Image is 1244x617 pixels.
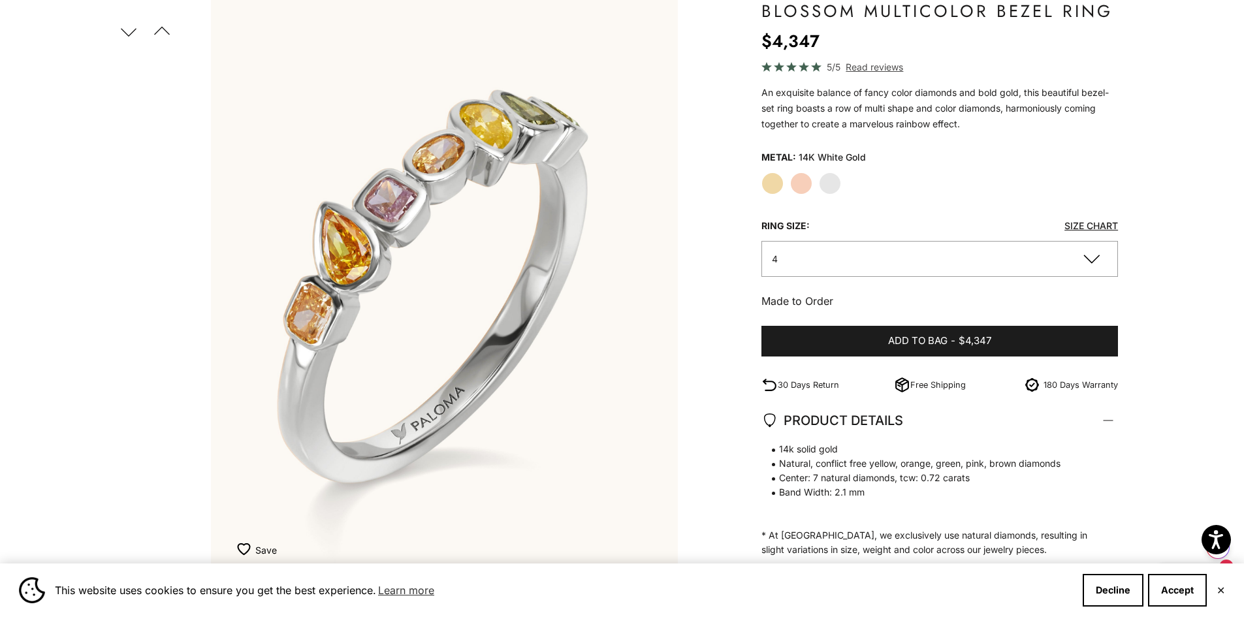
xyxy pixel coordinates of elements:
[761,148,796,167] legend: Metal:
[827,59,840,74] span: 5/5
[846,59,903,74] span: Read reviews
[761,59,1119,74] a: 5/5 Read reviews
[910,378,966,392] p: Free Shipping
[959,333,991,349] span: $4,347
[237,543,255,556] img: wishlist
[237,537,277,563] button: Add to Wishlist
[19,577,45,603] img: Cookie banner
[761,326,1119,357] button: Add to bag-$4,347
[761,456,1106,471] span: Natural, conflict free yellow, orange, green, pink, brown diamonds
[1148,574,1207,607] button: Accept
[761,216,810,236] legend: Ring Size:
[778,378,839,392] p: 30 Days Return
[761,471,1106,485] span: Center: 7 natural diamonds, tcw: 0.72 carats
[761,485,1106,499] span: Band Width: 2.1 mm
[1083,574,1143,607] button: Decline
[376,580,436,600] a: Learn more
[1217,586,1225,594] button: Close
[55,580,1072,600] span: This website uses cookies to ensure you get the best experience.
[761,28,820,54] sale-price: $4,347
[799,148,866,167] variant-option-value: 14K White Gold
[761,442,1106,557] p: * At [GEOGRAPHIC_DATA], we exclusively use natural diamonds, resulting in slight variations in si...
[1044,378,1118,392] p: 180 Days Warranty
[761,293,1119,309] p: Made to Order
[772,253,778,264] span: 4
[761,85,1119,132] p: An exquisite balance of fancy color diamonds and bold gold, this beautiful bezel-set ring boasts ...
[1064,220,1118,231] a: Size Chart
[761,396,1119,445] summary: PRODUCT DETAILS
[888,333,948,349] span: Add to bag
[761,241,1119,277] button: 4
[761,409,903,432] span: PRODUCT DETAILS
[761,442,1106,456] span: 14k solid gold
